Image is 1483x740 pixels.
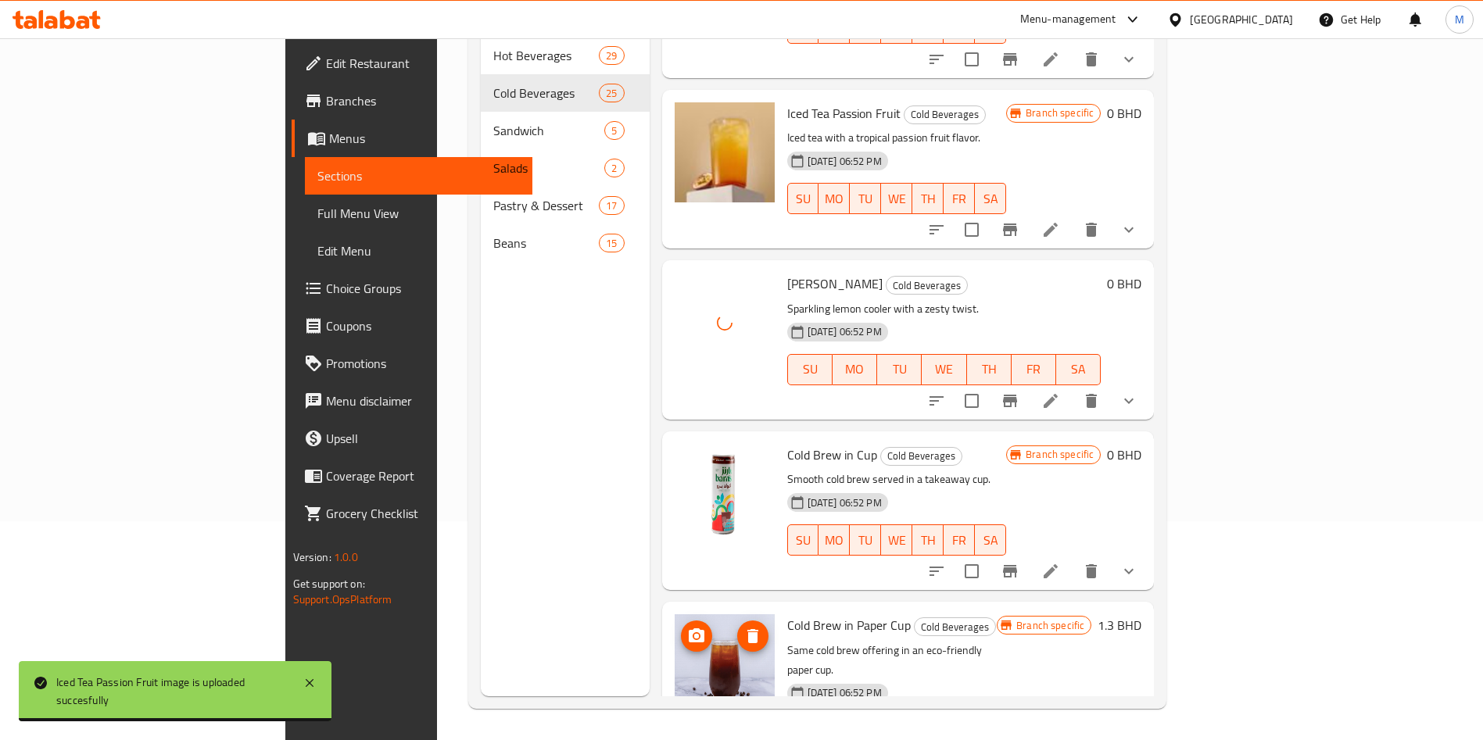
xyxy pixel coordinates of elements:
img: Iced Tea Passion Fruit [675,102,775,202]
button: WE [881,183,912,214]
span: Cold Beverages [915,618,995,636]
button: sort-choices [918,382,955,420]
span: 25 [600,86,623,101]
span: Edit Menu [317,241,521,260]
span: Version: [293,547,331,567]
button: MO [819,524,850,556]
a: Edit menu item [1041,220,1060,239]
span: TU [856,529,875,552]
span: SA [1062,358,1094,381]
a: Menu disclaimer [292,382,533,420]
span: Salads [493,159,604,177]
span: WE [928,358,960,381]
span: Get support on: [293,574,365,594]
span: SU [794,358,826,381]
h6: 0 BHD [1107,444,1141,466]
span: Cold Beverages [887,277,967,295]
div: Cold Beverages25 [481,74,649,112]
span: Branch specific [1019,105,1100,120]
a: Coverage Report [292,457,533,495]
span: MO [825,529,844,552]
button: TU [850,524,881,556]
span: Branch specific [1010,618,1091,633]
span: 2 [605,161,623,176]
span: Menus [329,129,521,148]
button: sort-choices [918,41,955,78]
span: Select to update [955,43,988,76]
svg: Show Choices [1119,220,1138,239]
svg: Show Choices [1119,50,1138,69]
div: Pastry & Dessert [493,196,599,215]
span: TH [919,188,937,210]
span: MO [839,358,871,381]
div: Cold Beverages [914,617,996,636]
span: Grocery Checklist [326,504,521,523]
span: 1.0.0 [334,547,358,567]
span: SA [981,529,1000,552]
button: upload picture [681,620,712,652]
button: delete [1073,382,1110,420]
a: Menus [292,120,533,157]
a: Full Menu View [305,195,533,232]
h6: 1.3 BHD [1098,614,1141,636]
span: Coverage Report [326,467,521,485]
span: Cold Brew in Cup [787,443,877,467]
div: Salads2 [481,149,649,187]
span: Iced Tea Passion Fruit [787,102,901,125]
img: Cold Brew in Cup [675,444,775,544]
nav: Menu sections [481,30,649,268]
button: sort-choices [918,552,955,590]
button: TH [967,354,1012,385]
button: SA [1056,354,1101,385]
a: Grocery Checklist [292,495,533,532]
span: FR [950,529,969,552]
span: M [1455,11,1464,28]
a: Support.OpsPlatform [293,589,392,610]
button: delete [1073,41,1110,78]
button: TU [877,354,922,385]
button: FR [1012,354,1056,385]
span: WE [887,529,906,552]
span: Upsell [326,429,521,448]
div: items [599,196,624,215]
span: SU [794,188,813,210]
div: items [604,159,624,177]
span: 15 [600,236,623,251]
a: Sections [305,157,533,195]
button: Branch-specific-item [991,382,1029,420]
span: Hot Beverages [493,46,599,65]
span: Sections [317,166,521,185]
span: Menu disclaimer [326,391,521,410]
span: WE [887,188,906,210]
button: delete [1073,552,1110,590]
span: 17 [600,198,623,213]
span: Branches [326,91,521,110]
span: Select to update [955,555,988,588]
button: FR [944,524,975,556]
span: FR [950,188,969,210]
a: Edit Menu [305,232,533,270]
button: TH [912,183,944,214]
span: [DATE] 06:52 PM [801,154,888,169]
h6: 0 BHD [1107,273,1141,295]
span: 29 [600,48,623,63]
button: Branch-specific-item [991,552,1029,590]
a: Promotions [292,345,533,382]
a: Edit menu item [1041,50,1060,69]
button: SA [975,524,1006,556]
button: WE [881,524,912,556]
span: Branch specific [1019,447,1100,462]
a: Coupons [292,307,533,345]
div: Beans15 [481,224,649,262]
button: MO [819,183,850,214]
button: delete image [737,620,768,652]
span: Cold Beverages [493,84,599,102]
span: Coupons [326,316,521,335]
div: [GEOGRAPHIC_DATA] [1190,11,1293,28]
button: SU [787,183,819,214]
span: TU [883,358,915,381]
span: MO [825,188,844,210]
span: FR [1018,358,1050,381]
img: Cold Brew in Paper Cup [675,614,775,714]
